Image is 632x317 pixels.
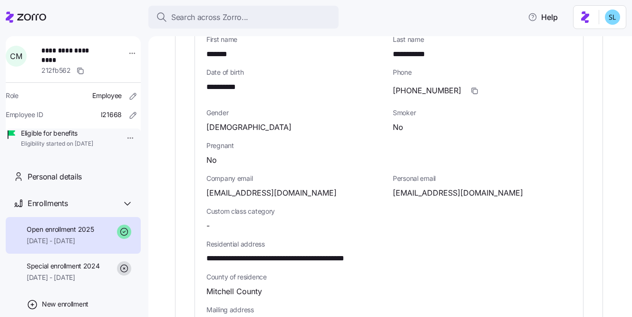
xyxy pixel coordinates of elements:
button: Search across Zorro... [148,6,339,29]
span: Open enrollment 2025 [27,225,94,234]
span: Date of birth [206,68,385,77]
span: I21668 [101,110,122,119]
span: County of residence [206,272,572,282]
span: Smoker [393,108,572,118]
span: Last name [393,35,572,44]
span: New enrollment [42,299,88,309]
span: No [206,154,217,166]
span: Special enrollment 2024 [27,261,100,271]
span: Employee ID [6,110,43,119]
span: Gender [206,108,385,118]
span: Custom class category [206,207,385,216]
span: [EMAIL_ADDRESS][DOMAIN_NAME] [206,187,337,199]
span: C M [10,52,22,60]
span: Residential address [206,239,572,249]
button: Help [520,8,565,27]
span: [DATE] - [DATE] [27,236,94,246]
span: [DATE] - [DATE] [27,273,100,282]
span: Employee [92,91,122,100]
span: Company email [206,174,385,183]
span: Eligibility started on [DATE] [21,140,93,148]
span: Phone [393,68,572,77]
span: First name [206,35,385,44]
img: 7c620d928e46699fcfb78cede4daf1d1 [605,10,620,25]
span: [DEMOGRAPHIC_DATA] [206,121,292,133]
span: 212fb562 [41,66,71,75]
span: Enrollments [28,198,68,209]
span: Mitchell County [206,286,262,297]
span: [PHONE_NUMBER] [393,85,461,97]
span: Personal email [393,174,572,183]
span: Pregnant [206,141,572,150]
span: Eligible for benefits [21,129,93,138]
span: Search across Zorro... [171,11,248,23]
span: Role [6,91,19,100]
span: Help [528,11,558,23]
span: No [393,121,403,133]
span: Mailing address [206,305,572,315]
span: [EMAIL_ADDRESS][DOMAIN_NAME] [393,187,523,199]
span: - [206,220,210,232]
span: Personal details [28,171,82,183]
